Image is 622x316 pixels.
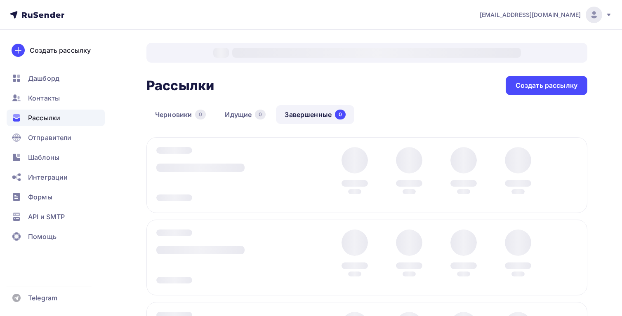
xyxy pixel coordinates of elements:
a: Рассылки [7,110,105,126]
span: Формы [28,192,52,202]
span: [EMAIL_ADDRESS][DOMAIN_NAME] [480,11,581,19]
a: Черновики0 [146,105,214,124]
a: [EMAIL_ADDRESS][DOMAIN_NAME] [480,7,612,23]
a: Завершенные0 [276,105,354,124]
span: API и SMTP [28,212,65,222]
div: 0 [255,110,266,119]
span: Контакты [28,93,60,103]
span: Интеграции [28,172,68,182]
a: Идущие0 [216,105,274,124]
div: Создать рассылку [516,81,577,90]
a: Дашборд [7,70,105,87]
span: Помощь [28,232,57,241]
span: Telegram [28,293,57,303]
a: Шаблоны [7,149,105,166]
span: Рассылки [28,113,60,123]
div: 0 [335,110,346,119]
span: Отправители [28,133,72,143]
span: Дашборд [28,73,59,83]
a: Контакты [7,90,105,106]
h2: Рассылки [146,77,214,94]
div: Создать рассылку [30,45,91,55]
div: 0 [195,110,206,119]
a: Формы [7,189,105,205]
span: Шаблоны [28,152,59,162]
a: Отправители [7,129,105,146]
